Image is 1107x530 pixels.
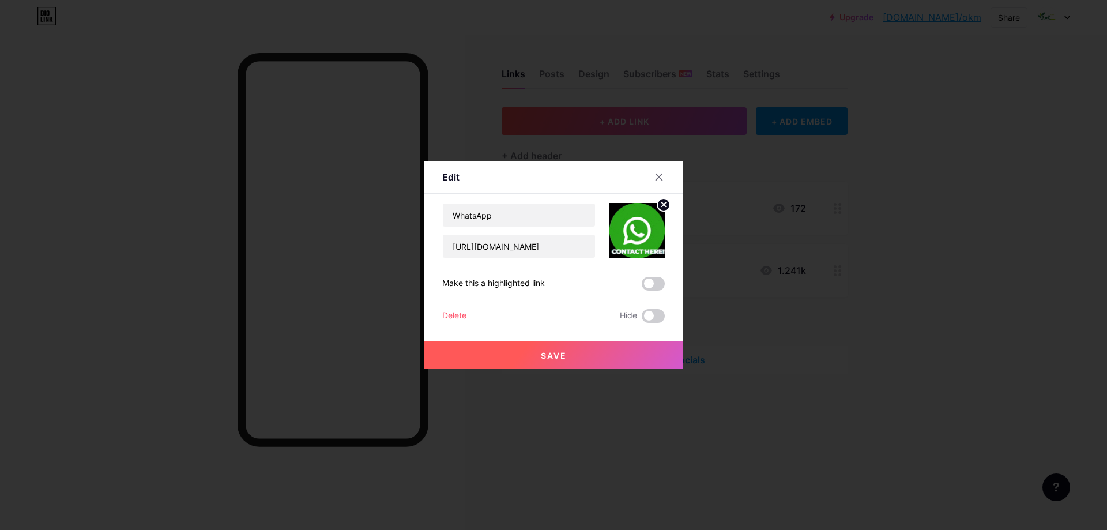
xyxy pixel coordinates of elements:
div: Delete [442,309,466,323]
span: Hide [620,309,637,323]
img: link_thumbnail [609,203,665,258]
div: Edit [442,170,460,184]
input: URL [443,235,595,258]
span: Save [541,351,567,360]
input: Title [443,204,595,227]
button: Save [424,341,683,369]
div: Make this a highlighted link [442,277,545,291]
